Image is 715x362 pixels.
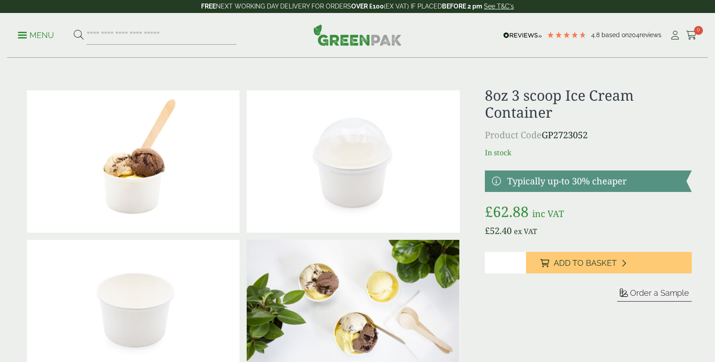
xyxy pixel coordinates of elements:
strong: OVER £100 [351,3,384,10]
strong: FREE [201,3,216,10]
span: 0 [694,26,703,35]
p: GP2723052 [485,128,692,142]
span: inc VAT [532,208,564,220]
img: GreenPak Supplies [313,24,402,46]
span: ex VAT [514,226,537,236]
span: 204 [629,31,639,38]
i: Cart [686,31,697,40]
i: My Account [669,31,681,40]
bdi: 62.88 [485,202,529,221]
button: Add to Basket [526,252,692,273]
span: £ [485,225,490,237]
a: Menu [18,30,54,39]
div: 4.79 Stars [547,31,587,39]
span: Based on [601,31,629,38]
span: Order a Sample [630,288,689,298]
span: 4.8 [591,31,601,38]
img: 8oz 3 Scoop Ice Cream Container With Ice Cream [27,90,240,233]
h1: 8oz 3 scoop Ice Cream Container [485,87,692,121]
bdi: 52.40 [485,225,512,237]
img: 8oz 3 Scoop Ice Cream Container With Lid [247,90,459,233]
p: In stock [485,147,692,158]
span: Product Code [485,129,542,141]
span: Add to Basket [554,258,617,268]
span: £ [485,202,493,221]
span: reviews [639,31,661,38]
button: Order a Sample [617,288,692,302]
p: Menu [18,30,54,41]
a: 0 [686,29,697,42]
img: REVIEWS.io [503,32,542,38]
a: See T&C's [484,3,514,10]
strong: BEFORE 2 pm [442,3,482,10]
